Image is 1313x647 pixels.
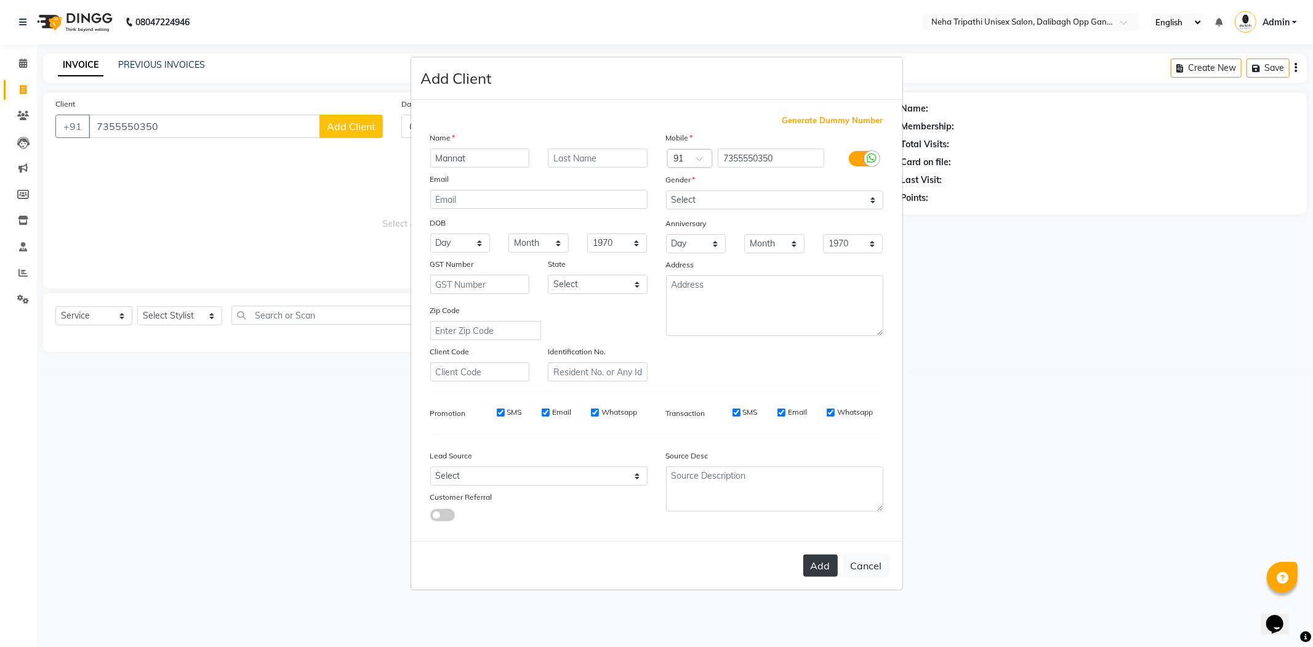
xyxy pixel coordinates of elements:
[837,407,873,418] label: Whatsapp
[666,132,693,144] label: Mobile
[548,259,566,270] label: State
[548,149,648,168] input: Last Name
[1261,598,1301,635] iframe: chat widget
[430,492,492,503] label: Customer Referral
[666,174,696,185] label: Gender
[507,407,522,418] label: SMS
[718,149,824,168] input: Mobile
[430,190,648,209] input: Email
[788,407,807,418] label: Email
[430,275,530,294] input: GST Number
[843,554,890,577] button: Cancel
[548,362,648,381] input: Resident No. or Any Id
[430,450,473,462] label: Lead Source
[430,408,466,419] label: Promotion
[430,149,530,168] input: First Name
[782,115,883,127] span: Generate Dummy Number
[430,321,541,340] input: Enter Zip Code
[666,408,705,419] label: Transaction
[430,346,470,357] label: Client Code
[601,407,637,418] label: Whatsapp
[552,407,571,418] label: Email
[666,259,694,271] label: Address
[803,555,838,577] button: Add
[666,218,707,229] label: Anniversary
[430,132,456,144] label: Name
[430,259,474,270] label: GST Number
[430,174,449,185] label: Email
[430,218,446,229] label: DOB
[430,362,530,381] input: Client Code
[430,305,460,316] label: Zip Code
[548,346,606,357] label: Identification No.
[421,67,492,89] h4: Add Client
[666,450,709,462] label: Source Desc
[743,407,758,418] label: SMS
